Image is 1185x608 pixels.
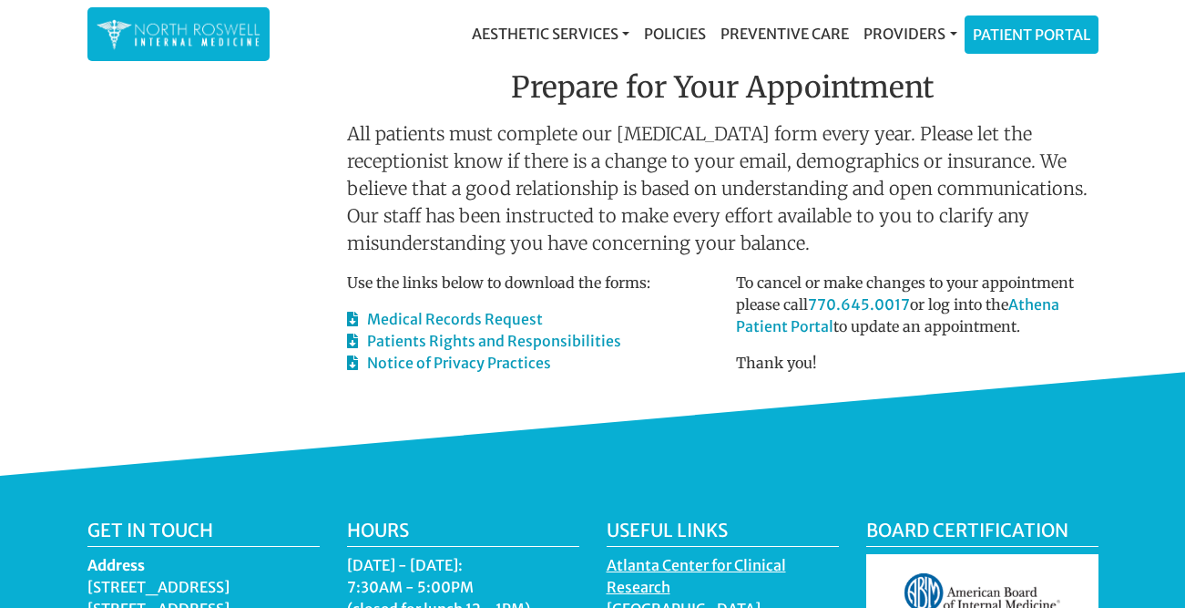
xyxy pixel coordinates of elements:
[97,16,260,52] img: North Roswell Internal Medicine
[607,556,786,601] a: Atlanta Center for Clinical Research
[713,15,856,52] a: Preventive Care
[808,295,910,314] a: 770.645.0017
[866,520,1098,547] h5: Board Certification
[736,295,1059,335] a: Athena Patient Portal
[87,520,320,547] h5: Get in touch
[965,16,1098,53] a: Patient Portal
[347,26,1098,112] h2: Prepare for Your Appointment
[87,554,320,576] dt: Address
[347,520,579,547] h5: Hours
[465,15,637,52] a: Aesthetic Services
[637,15,713,52] a: Policies
[736,352,1098,374] p: Thank you!
[856,15,964,52] a: Providers
[607,520,839,547] h5: Useful Links
[347,354,551,372] a: Notice of Privacy Practices
[347,120,1098,257] p: All patients must complete our [MEDICAL_DATA] form every year. Please let the receptionist know i...
[347,310,543,328] a: Medical Records Request
[736,272,1098,337] p: To cancel or make changes to your appointment please call or log into the to update an appointment.
[347,332,621,350] a: Patients Rights and Responsibilities
[347,272,710,294] p: Use the links below to download the forms:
